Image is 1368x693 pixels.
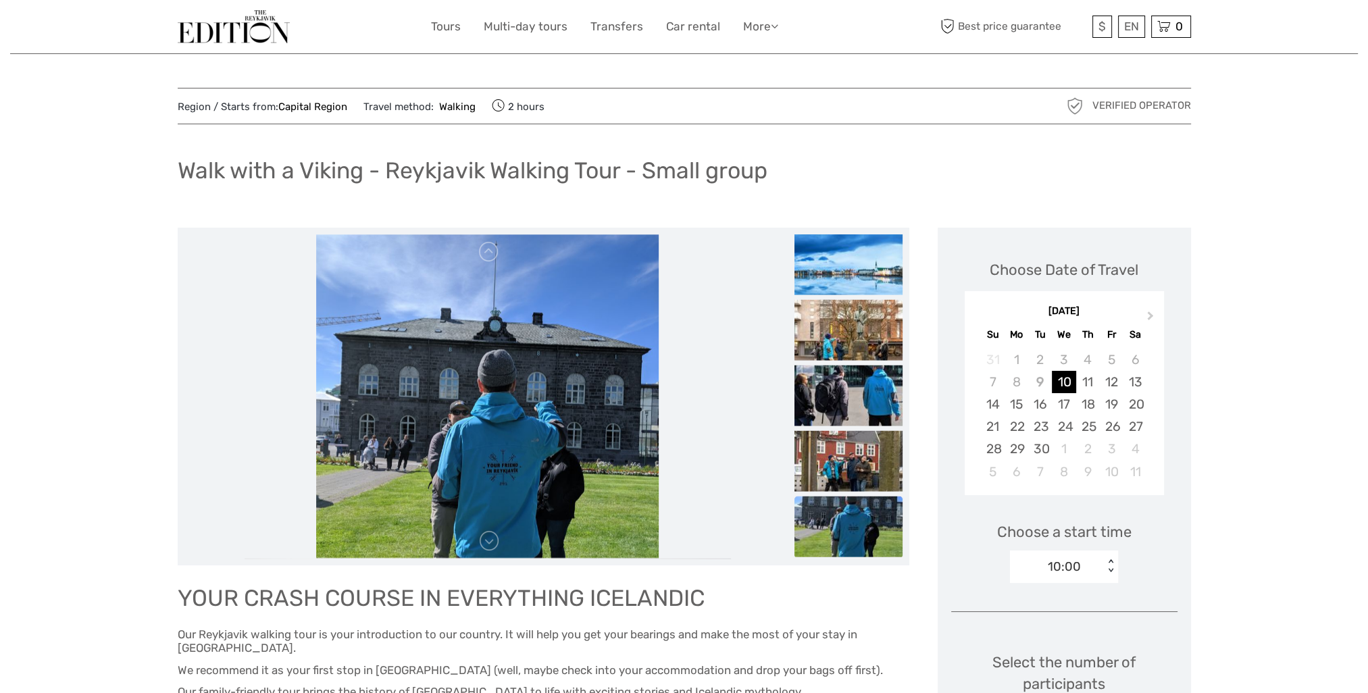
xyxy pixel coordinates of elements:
span: We recommend it as your first stop in [GEOGRAPHIC_DATA] (well, maybe check into your accommodatio... [178,663,883,677]
div: Su [981,326,1005,344]
span: Choose a start time [997,521,1132,542]
button: Next Month [1141,308,1163,330]
div: Choose Monday, September 15th, 2025 [1005,393,1028,415]
div: We [1052,326,1075,344]
span: Best price guarantee [938,16,1089,38]
div: Choose Tuesday, September 23rd, 2025 [1028,415,1052,438]
div: Choose Thursday, September 18th, 2025 [1076,393,1100,415]
a: Walking [434,101,476,113]
div: Th [1076,326,1100,344]
div: Choose Tuesday, October 7th, 2025 [1028,461,1052,483]
div: Choose Monday, October 6th, 2025 [1005,461,1028,483]
img: 8555649f6a5b47e9a02f07423f85a78d_slider_thumbnail.jpeg [794,430,903,491]
div: Not available Saturday, September 6th, 2025 [1123,349,1147,371]
a: Car rental [666,17,720,36]
div: Choose Tuesday, September 16th, 2025 [1028,393,1052,415]
div: Choose Wednesday, September 17th, 2025 [1052,393,1075,415]
div: Choose Wednesday, October 1st, 2025 [1052,438,1075,460]
span: 0 [1173,20,1185,33]
img: 2e93f859e6f04b0a86a08ee66229ed36_slider_thumbnail.jpeg [794,234,903,294]
div: 10:00 [1048,558,1081,575]
div: Choose Sunday, September 21st, 2025 [981,415,1005,438]
div: Not available Wednesday, September 3rd, 2025 [1052,349,1075,371]
img: verified_operator_grey_128.png [1064,95,1086,117]
div: Choose Sunday, September 28th, 2025 [981,438,1005,460]
div: Choose Saturday, September 13th, 2025 [1123,371,1147,393]
span: Our Reykjavik walking tour is your introduction to our country. It will help you get your bearing... [178,627,857,654]
div: EN [1118,16,1145,38]
div: Choose Friday, September 12th, 2025 [1100,371,1123,393]
div: Choose Thursday, October 2nd, 2025 [1076,438,1100,460]
div: Choose Friday, October 3rd, 2025 [1100,438,1123,460]
div: Choose Wednesday, October 8th, 2025 [1052,461,1075,483]
span: Region / Starts from: [178,100,347,114]
div: Not available Sunday, August 31st, 2025 [981,349,1005,371]
div: month 2025-09 [969,349,1159,483]
div: Fr [1100,326,1123,344]
div: Choose Friday, October 10th, 2025 [1100,461,1123,483]
div: Choose Monday, September 22nd, 2025 [1005,415,1028,438]
img: 0264a6d571a440169f2727d52b905bdb_slider_thumbnail.jpeg [794,496,903,557]
h1: Walk with a Viking - Reykjavik Walking Tour - Small group [178,157,767,184]
span: YOUR CRASH COURSE IN EVERYTHING ICELANDIC [178,584,705,611]
a: Tours [431,17,461,36]
a: Capital Region [278,101,347,113]
div: Choose Saturday, September 20th, 2025 [1123,393,1147,415]
div: Not available Monday, September 1st, 2025 [1005,349,1028,371]
img: b15ac22710f14312b3944afdf70e565f_slider_thumbnail.jpeg [794,299,903,360]
div: Choose Saturday, October 11th, 2025 [1123,461,1147,483]
div: Not available Sunday, September 7th, 2025 [981,371,1005,393]
p: We're away right now. Please check back later! [19,24,153,34]
div: Not available Thursday, September 4th, 2025 [1076,349,1100,371]
div: Choose Thursday, September 11th, 2025 [1076,371,1100,393]
div: Choose Monday, September 29th, 2025 [1005,438,1028,460]
a: More [743,17,778,36]
div: Choose Friday, September 19th, 2025 [1100,393,1123,415]
div: Choose Thursday, September 25th, 2025 [1076,415,1100,438]
div: Choose Thursday, October 9th, 2025 [1076,461,1100,483]
div: Sa [1123,326,1147,344]
div: Mo [1005,326,1028,344]
button: Open LiveChat chat widget [155,21,172,37]
div: [DATE] [965,305,1164,319]
div: Choose Wednesday, September 10th, 2025 [1052,371,1075,393]
div: Not available Friday, September 5th, 2025 [1100,349,1123,371]
img: 0264a6d571a440169f2727d52b905bdb_main_slider.jpeg [316,234,658,559]
div: Choose Saturday, October 4th, 2025 [1123,438,1147,460]
span: Verified Operator [1092,99,1191,113]
a: Multi-day tours [484,17,567,36]
div: Not available Monday, September 8th, 2025 [1005,371,1028,393]
div: Choose Sunday, September 14th, 2025 [981,393,1005,415]
a: Transfers [590,17,643,36]
span: 2 hours [492,97,544,115]
div: Choose Sunday, October 5th, 2025 [981,461,1005,483]
div: Choose Wednesday, September 24th, 2025 [1052,415,1075,438]
img: The Reykjavík Edition [178,10,290,43]
img: 5a15b83b88734a9fb62a95b675373197_slider_thumbnail.jpeg [794,365,903,426]
div: < > [1105,559,1117,573]
div: Choose Date of Travel [990,259,1138,280]
div: Tu [1028,326,1052,344]
div: Not available Tuesday, September 9th, 2025 [1028,371,1052,393]
span: Travel method: [363,97,476,115]
div: Choose Tuesday, September 30th, 2025 [1028,438,1052,460]
span: $ [1098,20,1106,33]
div: Choose Saturday, September 27th, 2025 [1123,415,1147,438]
div: Choose Friday, September 26th, 2025 [1100,415,1123,438]
div: Not available Tuesday, September 2nd, 2025 [1028,349,1052,371]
